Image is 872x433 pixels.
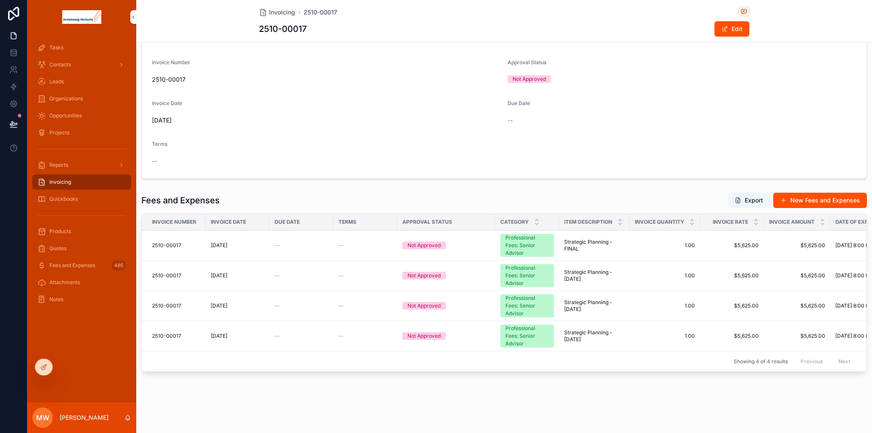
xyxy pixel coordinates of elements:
span: Invoice Quantity [635,219,684,225]
span: [DATE] [211,272,227,279]
span: Products [49,228,71,235]
a: 1.00 [635,242,695,249]
span: Attachments [49,279,80,286]
a: Strategic Planning - [DATE] [564,329,625,343]
a: Professional Fees: Senior Advisor [500,264,554,287]
a: $5,625.00 [705,302,759,309]
a: Professional Fees: Senior Advisor [500,294,554,317]
span: -- [508,116,513,125]
a: -- [338,302,392,309]
a: 2510-00017 [304,8,337,17]
span: Due Date [275,219,300,225]
span: Opportunities [49,112,82,119]
span: Contacts [49,61,71,68]
div: Not Approved [407,272,441,279]
span: 2510-00017 [152,302,181,309]
div: Professional Fees: Senior Advisor [505,264,549,287]
span: 1.00 [635,272,695,279]
span: [DATE] [152,116,501,125]
span: Notes [49,296,63,303]
button: Export [728,193,770,208]
span: [DATE] [211,333,227,339]
span: -- [275,272,280,279]
span: -- [152,157,157,165]
a: 2510-00017 [152,272,201,279]
div: Not Approved [407,332,441,340]
span: [DATE] [211,302,227,309]
span: Reports [49,162,68,168]
span: Terms [338,219,356,225]
a: Not Approved [402,332,490,340]
span: Strategic Planning - [DATE] [564,269,625,282]
div: Not Approved [513,75,546,83]
a: $5,625.00 [705,333,759,339]
span: Invoice Amount [769,219,815,225]
a: $5,625.00 [769,302,825,309]
a: Not Approved [402,242,490,249]
a: 1.00 [635,302,695,309]
a: Tasks [32,40,131,55]
a: $5,625.00 [769,272,825,279]
h1: Fees and Expenses [141,194,220,206]
a: Leads [32,74,131,89]
span: Fees and Expenses [49,262,95,269]
span: 1.00 [635,333,695,339]
span: Item Description [564,219,612,225]
span: Strategic Planning - FINAL [564,239,625,252]
span: Invoice Rate [713,219,748,225]
a: New Fees and Expenses [773,193,867,208]
a: -- [338,272,392,279]
a: [DATE] [211,272,264,279]
a: Strategic Planning - [DATE] [564,299,625,313]
span: -- [338,302,344,309]
span: MW [36,413,49,423]
span: 2510-00017 [152,272,181,279]
span: Invoicing [269,8,295,17]
a: $5,625.00 [769,242,825,249]
div: Not Approved [407,242,441,249]
a: Invoicing [32,174,131,190]
span: Showing 4 of 4 results [734,358,788,365]
span: Due Date [508,100,530,106]
span: 2510-00017 [152,75,501,84]
span: Invoice Number [152,59,190,66]
span: Organizations [49,95,83,102]
a: Not Approved [402,272,490,279]
a: 2510-00017 [152,242,201,249]
a: Organizations [32,91,131,106]
span: -- [275,302,280,309]
button: Edit [714,21,749,37]
span: Terms [152,141,167,147]
a: Not Approved [402,302,490,310]
a: Professional Fees: Senior Advisor [500,325,554,348]
span: Invoicing [49,179,71,185]
span: Approval Status [508,59,546,66]
div: Not Approved [407,302,441,310]
div: Professional Fees: Senior Advisor [505,234,549,257]
span: -- [275,242,280,249]
div: 485 [112,260,126,271]
span: -- [338,272,344,279]
p: [PERSON_NAME] [60,413,109,422]
span: Quotes [49,245,66,252]
a: $5,625.00 [705,272,759,279]
a: Reports [32,157,131,173]
h1: 2510-00017 [259,23,307,35]
span: [DATE] [211,242,227,249]
a: 2510-00017 [152,302,201,309]
a: Projects [32,125,131,140]
a: $5,625.00 [705,242,759,249]
a: $5,625.00 [769,333,825,339]
div: Professional Fees: Senior Advisor [505,325,549,348]
a: -- [338,242,392,249]
a: Fees and Expenses485 [32,258,131,273]
span: Invoice Date [152,100,182,106]
span: 2510-00017 [152,242,181,249]
a: -- [275,272,328,279]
